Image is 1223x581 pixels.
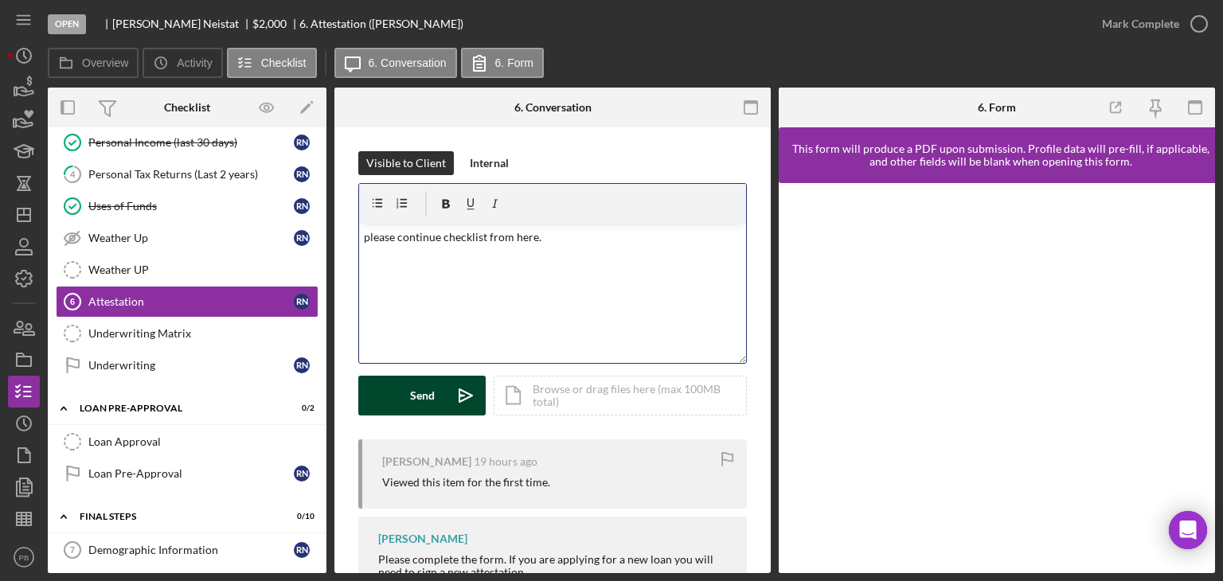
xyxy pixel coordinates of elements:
[88,327,318,340] div: Underwriting Matrix
[56,318,318,349] a: Underwriting Matrix
[70,545,75,555] tspan: 7
[70,297,75,306] tspan: 6
[227,48,317,78] button: Checklist
[1102,8,1179,40] div: Mark Complete
[8,541,40,573] button: PB
[48,14,86,34] div: Open
[88,359,294,372] div: Underwriting
[1169,511,1207,549] div: Open Intercom Messenger
[56,158,318,190] a: 4Personal Tax Returns (Last 2 years)RN
[164,101,210,114] div: Checklist
[177,57,212,69] label: Activity
[294,135,310,150] div: R N
[294,466,310,482] div: R N
[294,542,310,558] div: R N
[56,254,318,286] a: Weather UP
[80,512,275,521] div: FINAL STEPS
[294,294,310,310] div: R N
[82,57,128,69] label: Overview
[112,18,252,30] div: [PERSON_NAME] Neistat
[56,190,318,222] a: Uses of FundsRN
[294,198,310,214] div: R N
[19,553,29,562] text: PB
[70,169,76,179] tspan: 4
[462,151,517,175] button: Internal
[88,435,318,448] div: Loan Approval
[56,426,318,458] a: Loan Approval
[294,357,310,373] div: R N
[366,151,446,175] div: Visible to Client
[514,101,592,114] div: 6. Conversation
[143,48,222,78] button: Activity
[410,376,435,415] div: Send
[382,476,550,489] div: Viewed this item for the first time.
[286,512,315,521] div: 0 / 10
[252,17,287,30] span: $2,000
[88,168,294,181] div: Personal Tax Returns (Last 2 years)
[461,48,544,78] button: 6. Form
[56,349,318,381] a: UnderwritingRN
[474,455,537,468] time: 2025-09-29 22:37
[294,166,310,182] div: R N
[378,553,731,579] div: Please complete the form. If you are applying for a new loan you will need to sign a new attestat...
[88,200,294,213] div: Uses of Funds
[470,151,509,175] div: Internal
[1086,8,1215,40] button: Mark Complete
[48,48,139,78] button: Overview
[495,57,533,69] label: 6. Form
[294,230,310,246] div: R N
[80,404,275,413] div: Loan Pre-Approval
[334,48,457,78] button: 6. Conversation
[88,136,294,149] div: Personal Income (last 30 days)
[88,232,294,244] div: Weather Up
[369,57,447,69] label: 6. Conversation
[378,532,467,545] div: [PERSON_NAME]
[299,18,463,30] div: 6. Attestation ([PERSON_NAME])
[286,404,315,413] div: 0 / 2
[978,101,1016,114] div: 6. Form
[358,151,454,175] button: Visible to Client
[56,286,318,318] a: 6AttestationRN
[56,458,318,489] a: Loan Pre-ApprovalRN
[358,376,486,415] button: Send
[56,222,318,254] a: Weather UpRN
[88,544,294,556] div: Demographic Information
[382,455,471,468] div: [PERSON_NAME]
[787,142,1215,168] div: This form will produce a PDF upon submission. Profile data will pre-fill, if applicable, and othe...
[88,467,294,480] div: Loan Pre-Approval
[795,199,1201,557] iframe: Lenderfit form
[364,228,742,246] p: please continue checklist from here.
[56,534,318,566] a: 7Demographic InformationRN
[88,263,318,276] div: Weather UP
[56,127,318,158] a: Personal Income (last 30 days)RN
[261,57,307,69] label: Checklist
[88,295,294,308] div: Attestation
